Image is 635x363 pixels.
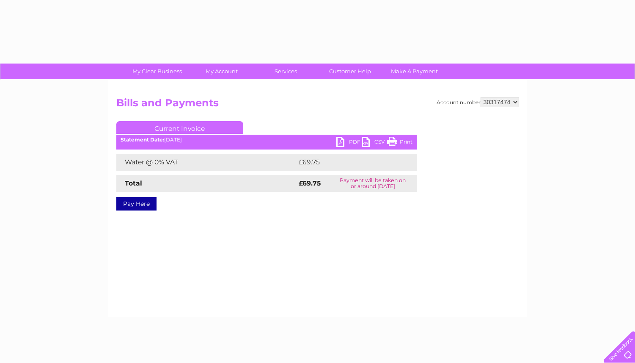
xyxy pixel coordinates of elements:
[116,154,297,171] td: Water @ 0% VAT
[315,64,385,79] a: Customer Help
[116,197,157,211] a: Pay Here
[387,137,412,149] a: Print
[251,64,321,79] a: Services
[379,64,449,79] a: Make A Payment
[336,137,362,149] a: PDF
[329,175,417,192] td: Payment will be taken on or around [DATE]
[116,121,243,134] a: Current Invoice
[362,137,387,149] a: CSV
[122,64,192,79] a: My Clear Business
[125,179,142,187] strong: Total
[121,136,164,143] b: Statement Date:
[116,97,519,113] h2: Bills and Payments
[437,97,519,107] div: Account number
[187,64,256,79] a: My Account
[299,179,321,187] strong: £69.75
[297,154,399,171] td: £69.75
[116,137,417,143] div: [DATE]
